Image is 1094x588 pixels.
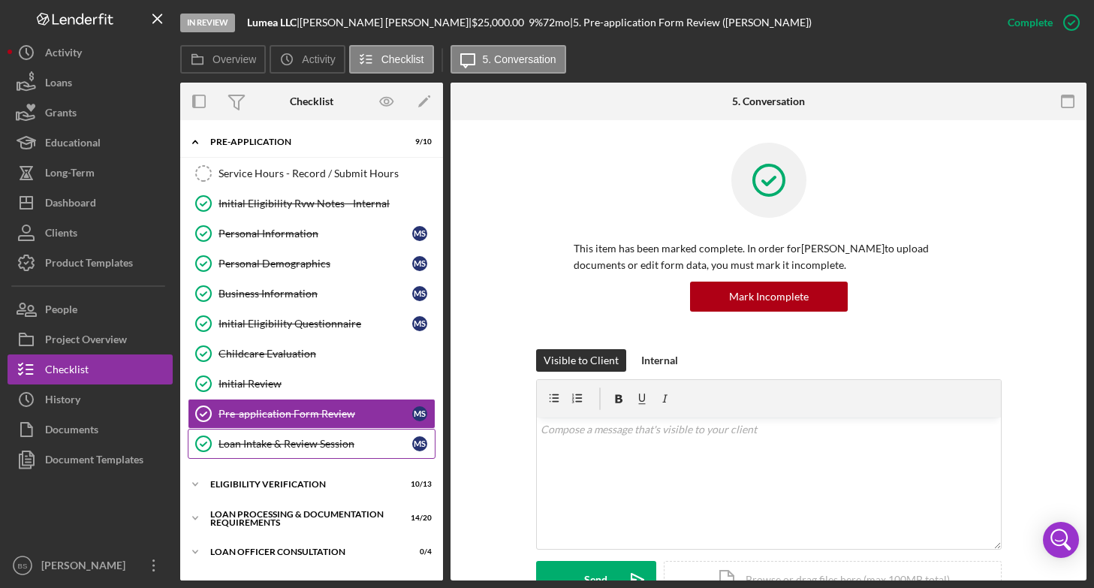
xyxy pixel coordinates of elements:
[218,198,435,210] div: Initial Eligibility Rvw Notes - Internal
[188,369,435,399] a: Initial Review
[218,258,412,270] div: Personal Demographics
[45,128,101,161] div: Educational
[180,14,235,32] div: In Review
[8,188,173,218] button: Dashboard
[180,45,266,74] button: Overview
[188,339,435,369] a: Childcare Evaluation
[188,219,435,249] a: Personal InformationMS
[188,279,435,309] a: Business InformationMS
[38,550,135,584] div: [PERSON_NAME]
[405,137,432,146] div: 9 / 10
[8,324,173,354] button: Project Overview
[732,95,805,107] div: 5. Conversation
[405,514,432,523] div: 14 / 20
[412,256,427,271] div: M S
[188,429,435,459] a: Loan Intake & Review SessionMS
[218,228,412,240] div: Personal Information
[641,349,678,372] div: Internal
[45,68,72,101] div: Loans
[8,68,173,98] button: Loans
[472,17,529,29] div: $25,000.00
[188,188,435,219] a: Initial Eligibility Rvw Notes - Internal
[1043,522,1079,558] div: Open Intercom Messenger
[188,249,435,279] a: Personal DemographicsMS
[247,16,297,29] b: Lumea LLC
[45,324,127,358] div: Project Overview
[8,158,173,188] button: Long-Term
[8,128,173,158] button: Educational
[1008,8,1053,38] div: Complete
[405,547,432,556] div: 0 / 4
[412,286,427,301] div: M S
[218,318,412,330] div: Initial Eligibility Questionnaire
[412,316,427,331] div: M S
[45,415,98,448] div: Documents
[483,53,556,65] label: 5. Conversation
[45,158,95,191] div: Long-Term
[45,384,80,418] div: History
[247,17,300,29] div: |
[993,8,1086,38] button: Complete
[349,45,434,74] button: Checklist
[188,158,435,188] a: Service Hours - Record / Submit Hours
[45,294,77,328] div: People
[210,510,394,527] div: Loan Processing & Documentation Requirements
[218,378,435,390] div: Initial Review
[45,354,89,388] div: Checklist
[212,53,256,65] label: Overview
[570,17,812,29] div: | 5. Pre-application Form Review ([PERSON_NAME])
[218,408,412,420] div: Pre-application Form Review
[18,562,28,570] text: BS
[543,17,570,29] div: 72 mo
[8,445,173,475] button: Document Templates
[218,438,412,450] div: Loan Intake & Review Session
[45,218,77,252] div: Clients
[729,282,809,312] div: Mark Incomplete
[381,53,424,65] label: Checklist
[210,480,394,489] div: Eligibility Verification
[8,294,173,324] button: People
[302,53,335,65] label: Activity
[8,415,173,445] button: Documents
[544,349,619,372] div: Visible to Client
[45,445,143,478] div: Document Templates
[412,406,427,421] div: M S
[218,348,435,360] div: Childcare Evaluation
[634,349,686,372] button: Internal
[574,240,964,274] p: This item has been marked complete. In order for [PERSON_NAME] to upload documents or edit form d...
[690,282,848,312] button: Mark Incomplete
[188,399,435,429] a: Pre-application Form ReviewMS
[210,547,394,556] div: Loan Officer Consultation
[451,45,566,74] button: 5. Conversation
[536,349,626,372] button: Visible to Client
[270,45,345,74] button: Activity
[290,95,333,107] div: Checklist
[8,38,173,68] button: Activity
[45,188,96,222] div: Dashboard
[8,248,173,278] button: Product Templates
[8,354,173,384] button: Checklist
[8,218,173,248] button: Clients
[412,436,427,451] div: M S
[45,248,133,282] div: Product Templates
[412,226,427,241] div: M S
[8,98,173,128] button: Grants
[8,384,173,415] a: History
[405,480,432,489] div: 10 / 13
[45,98,77,131] div: Grants
[210,137,394,146] div: Pre-Application
[218,167,435,179] div: Service Hours - Record / Submit Hours
[218,288,412,300] div: Business Information
[300,17,472,29] div: [PERSON_NAME] [PERSON_NAME] |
